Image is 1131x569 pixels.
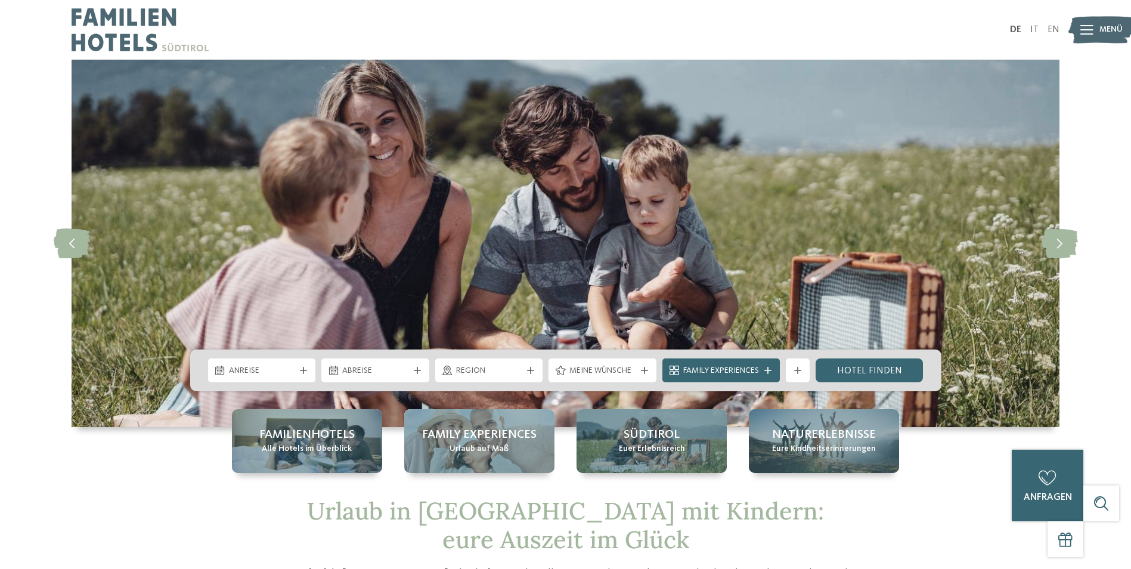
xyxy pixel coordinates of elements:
[577,409,727,473] a: Urlaub in Südtirol mit Kindern – ein unvergessliches Erlebnis Südtirol Euer Erlebnisreich
[683,365,759,377] span: Family Experiences
[456,365,522,377] span: Region
[772,426,876,443] span: Naturerlebnisse
[569,365,636,377] span: Meine Wünsche
[72,60,1059,427] img: Urlaub in Südtirol mit Kindern – ein unvergessliches Erlebnis
[1030,25,1039,35] a: IT
[816,358,924,382] a: Hotel finden
[749,409,899,473] a: Urlaub in Südtirol mit Kindern – ein unvergessliches Erlebnis Naturerlebnisse Eure Kindheitserinn...
[404,409,554,473] a: Urlaub in Südtirol mit Kindern – ein unvergessliches Erlebnis Family Experiences Urlaub auf Maß
[229,365,295,377] span: Anreise
[307,496,824,555] span: Urlaub in [GEOGRAPHIC_DATA] mit Kindern: eure Auszeit im Glück
[1010,25,1021,35] a: DE
[450,443,509,455] span: Urlaub auf Maß
[422,426,537,443] span: Family Experiences
[232,409,382,473] a: Urlaub in Südtirol mit Kindern – ein unvergessliches Erlebnis Familienhotels Alle Hotels im Überb...
[1099,24,1123,36] span: Menü
[1048,25,1059,35] a: EN
[619,443,685,455] span: Euer Erlebnisreich
[772,443,876,455] span: Eure Kindheitserinnerungen
[262,443,352,455] span: Alle Hotels im Überblick
[342,365,408,377] span: Abreise
[1012,450,1083,521] a: anfragen
[259,426,355,443] span: Familienhotels
[624,426,680,443] span: Südtirol
[1024,493,1072,502] span: anfragen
